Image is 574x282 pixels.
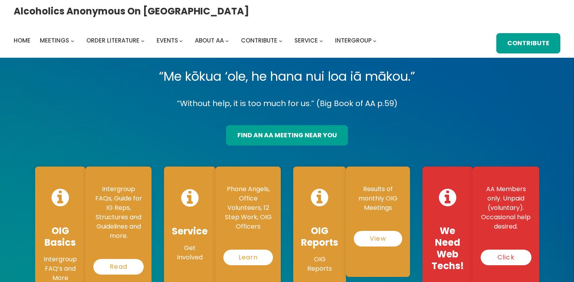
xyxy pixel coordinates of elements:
[241,36,277,44] span: Contribute
[14,35,30,46] a: Home
[294,35,318,46] a: Service
[93,259,144,275] a: Read More…
[14,36,30,44] span: Home
[481,250,531,265] a: Click here
[301,225,338,248] h4: OIG Reports
[430,225,465,272] h4: We Need Web Techs!
[14,35,379,46] nav: Intergroup
[71,39,74,42] button: Meetings submenu
[179,39,183,42] button: Events submenu
[29,97,545,110] p: “Without help, it is too much for us.” (Big Book of AA p.59)
[335,36,372,44] span: Intergroup
[40,35,69,46] a: Meetings
[294,36,318,44] span: Service
[223,184,273,231] p: Phone Angels, Office Volunteers, 12 Step Work, OIG Officers
[195,35,224,46] a: About AA
[496,33,560,53] a: Contribute
[354,184,402,213] p: Results of monthly OIG Meetings
[226,125,348,145] a: find an aa meeting near you
[241,35,277,46] a: Contribute
[223,250,273,265] a: Learn More…
[481,184,531,231] p: AA Members only. Unpaid (voluntary). Occasional help desired.
[195,36,224,44] span: About AA
[40,36,69,44] span: Meetings
[86,36,139,44] span: Order Literature
[279,39,282,42] button: Contribute submenu
[354,231,402,247] a: View Reports
[319,39,323,42] button: Service submenu
[301,255,338,273] p: OIG Reports
[157,35,178,46] a: Events
[157,36,178,44] span: Events
[29,66,545,87] p: “Me kōkua ‘ole, he hana nui loa iā mākou.”
[14,3,249,20] a: Alcoholics Anonymous on [GEOGRAPHIC_DATA]
[335,35,372,46] a: Intergroup
[225,39,229,42] button: About AA submenu
[172,243,208,262] p: Get Involved
[93,184,144,241] p: Intergroup FAQs, Guide for IG Reps, Structures and Guidelines and more.
[373,39,376,42] button: Intergroup submenu
[172,225,208,237] h4: Service
[141,39,144,42] button: Order Literature submenu
[43,225,78,248] h4: OIG Basics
